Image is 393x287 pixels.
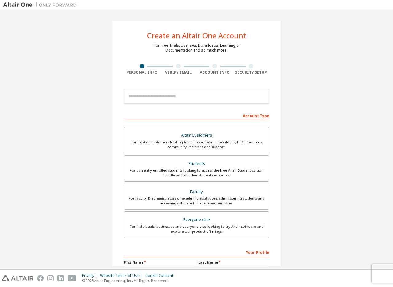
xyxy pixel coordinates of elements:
div: Verify Email [160,70,197,75]
div: For Free Trials, Licenses, Downloads, Learning & Documentation and so much more. [154,43,239,53]
div: Cookie Consent [145,273,177,278]
div: For individuals, businesses and everyone else looking to try Altair software and explore our prod... [128,224,265,234]
div: Personal Info [124,70,160,75]
div: Altair Customers [128,131,265,140]
img: linkedin.svg [57,275,64,281]
label: Last Name [198,260,269,265]
div: Your Profile [124,247,269,257]
div: Faculty [128,188,265,196]
div: For currently enrolled students looking to access the free Altair Student Edition bundle and all ... [128,168,265,178]
img: youtube.svg [68,275,76,281]
img: instagram.svg [47,275,54,281]
div: Security Setup [233,70,270,75]
label: First Name [124,260,195,265]
div: Create an Altair One Account [147,32,246,39]
div: For existing customers looking to access software downloads, HPC resources, community, trainings ... [128,140,265,149]
div: Website Terms of Use [100,273,145,278]
div: For faculty & administrators of academic institutions administering students and accessing softwa... [128,196,265,206]
div: Privacy [82,273,100,278]
img: facebook.svg [37,275,44,281]
div: Everyone else [128,215,265,224]
img: Altair One [3,2,80,8]
div: Account Type [124,111,269,120]
div: Account Info [196,70,233,75]
div: Students [128,159,265,168]
img: altair_logo.svg [2,275,33,281]
p: © 2025 Altair Engineering, Inc. All Rights Reserved. [82,278,177,283]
